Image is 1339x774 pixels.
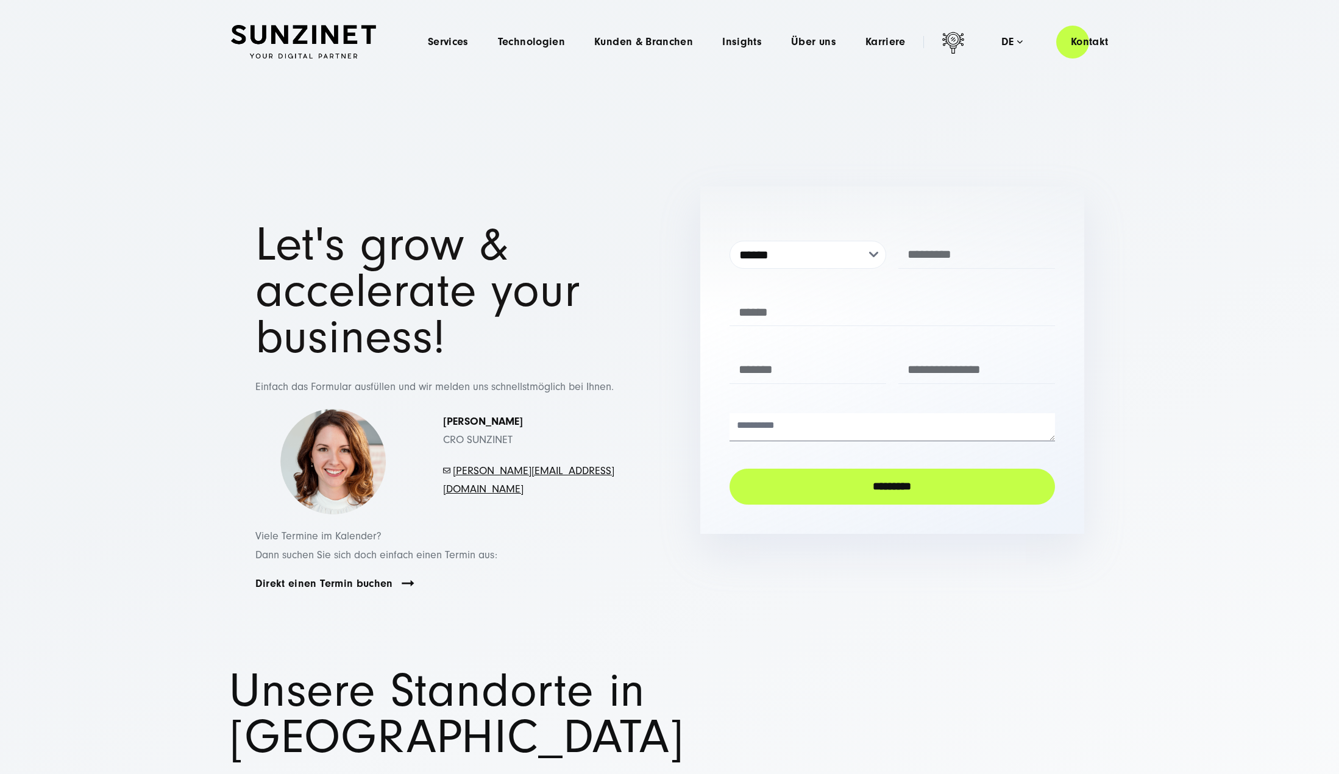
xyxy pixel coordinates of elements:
[443,415,523,428] strong: [PERSON_NAME]
[722,36,762,48] a: Insights
[255,380,614,393] span: Einfach das Formular ausfüllen und wir melden uns schnellstmöglich bei Ihnen.
[229,668,1110,761] h1: Unsere Standorte in [GEOGRAPHIC_DATA]
[450,464,453,477] span: -
[280,409,386,516] img: Simona-kontakt-page-picture
[255,530,497,561] span: Viele Termine im Kalender? Dann suchen Sie sich doch einfach einen Termin aus:
[443,464,614,496] a: [PERSON_NAME][EMAIL_ADDRESS][DOMAIN_NAME]
[428,36,469,48] a: Services
[443,413,615,450] p: CRO SUNZINET
[498,36,565,48] a: Technologien
[1001,36,1023,48] div: de
[255,218,580,364] span: Let's grow & accelerate your business!
[231,25,376,59] img: SUNZINET Full Service Digital Agentur
[594,36,693,48] a: Kunden & Branchen
[1056,24,1123,59] a: Kontakt
[255,577,393,591] a: Direkt einen Termin buchen
[791,36,836,48] a: Über uns
[865,36,906,48] a: Karriere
